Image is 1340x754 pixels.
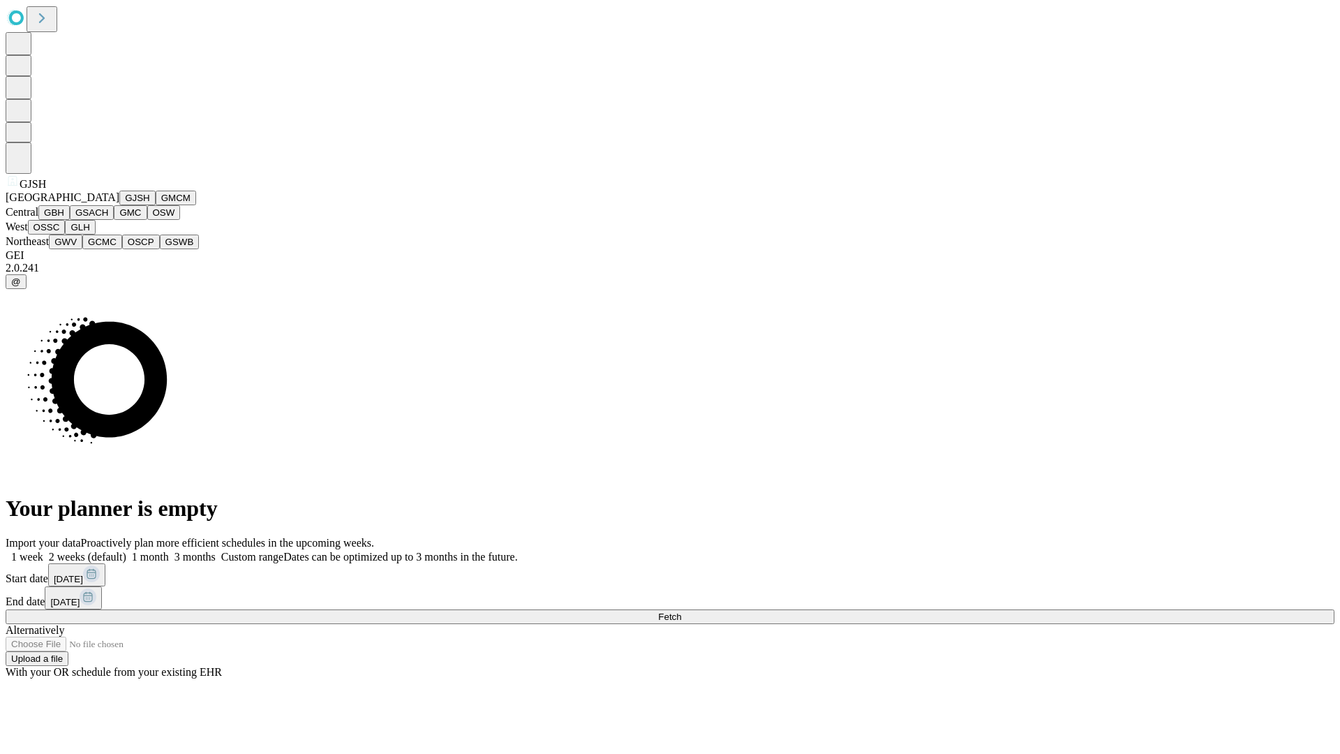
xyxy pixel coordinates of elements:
[6,206,38,218] span: Central
[6,274,27,289] button: @
[114,205,147,220] button: GMC
[283,551,517,563] span: Dates can be optimized up to 3 months in the future.
[132,551,169,563] span: 1 month
[11,276,21,287] span: @
[6,586,1334,609] div: End date
[28,220,66,235] button: OSSC
[6,563,1334,586] div: Start date
[6,609,1334,624] button: Fetch
[11,551,43,563] span: 1 week
[6,496,1334,522] h1: Your planner is empty
[160,235,200,249] button: GSWB
[70,205,114,220] button: GSACH
[122,235,160,249] button: OSCP
[6,624,64,636] span: Alternatively
[6,537,81,549] span: Import your data
[221,551,283,563] span: Custom range
[6,249,1334,262] div: GEI
[49,235,82,249] button: GWV
[6,235,49,247] span: Northeast
[82,235,122,249] button: GCMC
[6,221,28,232] span: West
[48,563,105,586] button: [DATE]
[156,191,196,205] button: GMCM
[658,612,681,622] span: Fetch
[81,537,374,549] span: Proactively plan more efficient schedules in the upcoming weeks.
[6,191,119,203] span: [GEOGRAPHIC_DATA]
[38,205,70,220] button: GBH
[6,666,222,678] span: With your OR schedule from your existing EHR
[147,205,181,220] button: OSW
[119,191,156,205] button: GJSH
[49,551,126,563] span: 2 weeks (default)
[54,574,83,584] span: [DATE]
[6,651,68,666] button: Upload a file
[50,597,80,607] span: [DATE]
[174,551,216,563] span: 3 months
[6,262,1334,274] div: 2.0.241
[65,220,95,235] button: GLH
[45,586,102,609] button: [DATE]
[20,178,46,190] span: GJSH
